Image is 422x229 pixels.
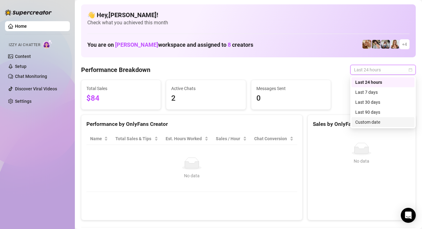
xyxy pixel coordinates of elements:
img: ANDREA [381,40,390,49]
a: Chat Monitoring [15,74,47,79]
span: + 4 [402,41,407,48]
span: Izzy AI Chatter [9,42,40,48]
div: Last 30 days [352,97,415,107]
h4: Performance Breakdown [81,65,150,74]
img: Raven [372,40,381,49]
span: 0 [256,93,326,104]
img: logo-BBDzfeDw.svg [5,9,52,16]
a: Discover Viral Videos [15,86,57,91]
div: Custom date [355,119,411,126]
th: Chat Conversion [250,133,297,145]
img: Roux️‍ [362,40,371,49]
span: [PERSON_NAME] [115,41,158,48]
span: Total Sales [86,85,156,92]
span: Name [90,135,103,142]
div: Last 7 days [355,89,411,96]
span: Last 24 hours [354,65,412,74]
div: Performance by OnlyFans Creator [86,120,297,128]
div: No data [93,172,291,179]
img: AI Chatter [43,40,52,49]
span: 2 [171,93,240,104]
span: Chat Conversion [254,135,289,142]
div: Sales by OnlyFans Creator [313,120,410,128]
span: Total Sales & Tips [115,135,153,142]
div: Last 7 days [352,87,415,97]
span: $84 [86,93,156,104]
div: No data [315,158,408,165]
th: Total Sales & Tips [112,133,162,145]
span: Messages Sent [256,85,326,92]
span: Check what you achieved this month [87,19,410,26]
div: Last 24 hours [355,79,411,86]
div: Last 24 hours [352,77,415,87]
th: Name [86,133,112,145]
div: Last 90 days [352,107,415,117]
h4: 👋 Hey, [PERSON_NAME] ! [87,11,410,19]
span: Active Chats [171,85,240,92]
a: Settings [15,99,32,104]
img: Roux [390,40,399,49]
a: Home [15,24,27,29]
h1: You are on workspace and assigned to creators [87,41,253,48]
div: Custom date [352,117,415,127]
span: Sales / Hour [216,135,241,142]
span: 8 [228,41,231,48]
div: Open Intercom Messenger [401,208,416,223]
div: Last 90 days [355,109,411,116]
span: calendar [409,68,412,72]
div: Last 30 days [355,99,411,106]
div: Est. Hours Worked [166,135,204,142]
a: Content [15,54,31,59]
th: Sales / Hour [212,133,250,145]
a: Setup [15,64,27,69]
